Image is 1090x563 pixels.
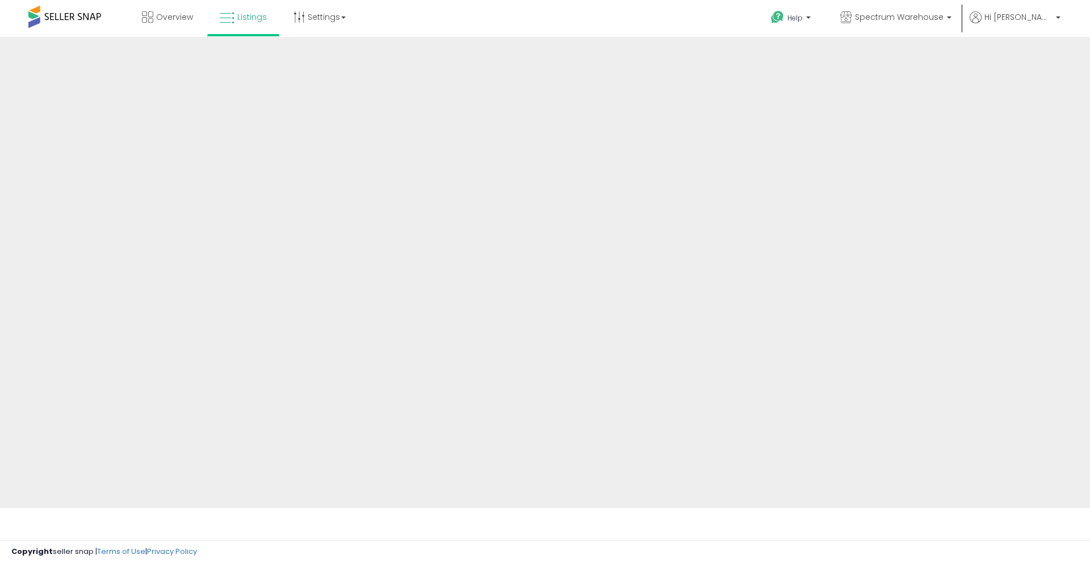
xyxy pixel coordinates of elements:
[984,11,1053,23] span: Hi [PERSON_NAME]
[787,13,803,23] span: Help
[855,11,944,23] span: Spectrum Warehouse
[762,2,822,37] a: Help
[970,11,1060,37] a: Hi [PERSON_NAME]
[237,11,267,23] span: Listings
[770,10,785,24] i: Get Help
[156,11,193,23] span: Overview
